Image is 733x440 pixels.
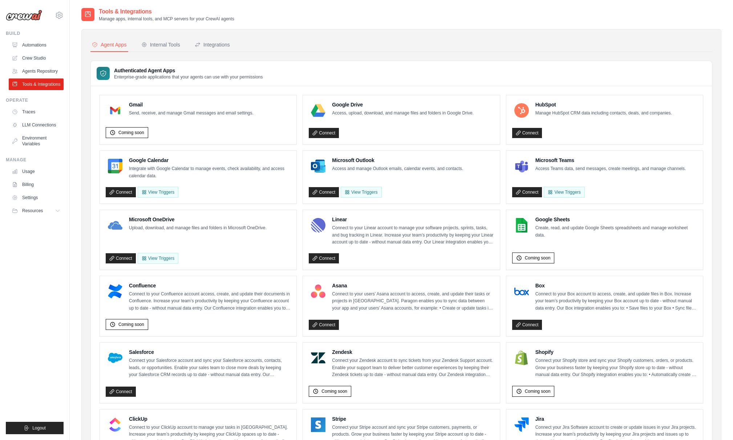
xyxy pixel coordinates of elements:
a: Connect [106,253,136,263]
a: Connect [309,128,339,138]
button: View Triggers [138,187,178,198]
p: Connect your Zendesk account to sync tickets from your Zendesk Support account. Enable your suppo... [332,357,494,379]
img: Microsoft Outlook Logo [311,159,325,173]
h4: Linear [332,216,494,223]
h4: Microsoft Teams [535,157,686,164]
h4: Google Drive [332,101,474,108]
img: Microsoft Teams Logo [514,159,529,173]
button: Agent Apps [90,38,128,52]
a: Agents Repository [9,65,64,77]
button: Resources [9,205,64,217]
img: Google Calendar Logo [108,159,122,173]
h4: Salesforce [129,348,291,356]
h4: Gmail [129,101,254,108]
img: Shopify Logo [514,351,529,365]
h4: HubSpot [535,101,672,108]
p: Connect your Shopify store and sync your Shopify customers, orders, or products. Grow your busine... [535,357,697,379]
span: Logout [32,425,46,431]
h4: Box [535,282,697,289]
a: Traces [9,106,64,118]
a: Connect [512,187,542,197]
p: Manage apps, internal tools, and MCP servers for your CrewAI agents [99,16,234,22]
img: Google Sheets Logo [514,218,529,233]
p: Access, upload, download, and manage files and folders in Google Drive. [332,110,474,117]
a: Connect [106,387,136,397]
p: Connect to your Confluence account access, create, and update their documents in Confluence. Incr... [129,291,291,312]
a: Settings [9,192,64,203]
img: Gmail Logo [108,103,122,118]
p: Create, read, and update Google Sheets spreadsheets and manage worksheet data. [535,225,697,239]
h4: ClickUp [129,415,291,423]
img: Microsoft OneDrive Logo [108,218,122,233]
a: Usage [9,166,64,177]
img: ClickUp Logo [108,417,122,432]
h4: Microsoft OneDrive [129,216,267,223]
div: Agent Apps [92,41,127,48]
a: Connect [309,253,339,263]
button: Internal Tools [140,38,182,52]
p: Send, receive, and manage Gmail messages and email settings. [129,110,254,117]
p: Enterprise-grade applications that your agents can use with your permissions [114,74,263,80]
span: Coming soon [321,388,347,394]
a: Connect [309,320,339,330]
p: Connect to your users’ Asana account to access, create, and update their tasks or projects in [GE... [332,291,494,312]
p: Integrate with Google Calendar to manage events, check availability, and access calendar data. [129,165,291,179]
img: Jira Logo [514,417,529,432]
: View Triggers [138,253,178,264]
h4: Shopify [535,348,697,356]
a: Automations [9,39,64,51]
img: Asana Logo [311,284,325,299]
h2: Tools & Integrations [99,7,234,16]
p: Manage HubSpot CRM data including contacts, deals, and companies. [535,110,672,117]
a: Connect [309,187,339,197]
h4: Zendesk [332,348,494,356]
a: LLM Connections [9,119,64,131]
div: Operate [6,97,64,103]
img: Logo [6,10,42,21]
h4: Google Sheets [535,216,697,223]
img: Confluence Logo [108,284,122,299]
p: Connect to your Linear account to manage your software projects, sprints, tasks, and bug tracking... [332,225,494,246]
img: HubSpot Logo [514,103,529,118]
span: Coming soon [525,388,551,394]
a: Connect [106,187,136,197]
a: Connect [512,320,542,330]
: View Triggers [544,187,584,198]
span: Resources [22,208,43,214]
img: Stripe Logo [311,417,325,432]
p: Access Teams data, send messages, create meetings, and manage channels. [535,165,686,173]
button: Logout [6,422,64,434]
img: Zendesk Logo [311,351,325,365]
p: Connect your Salesforce account and sync your Salesforce accounts, contacts, leads, or opportunit... [129,357,291,379]
h4: Microsoft Outlook [332,157,463,164]
span: Coming soon [525,255,551,261]
h4: Google Calendar [129,157,291,164]
a: Environment Variables [9,132,64,150]
img: Google Drive Logo [311,103,325,118]
a: Connect [512,128,542,138]
div: Build [6,31,64,36]
div: Internal Tools [141,41,180,48]
img: Box Logo [514,284,529,299]
span: Coming soon [118,130,144,136]
div: Manage [6,157,64,163]
a: Crew Studio [9,52,64,64]
h4: Confluence [129,282,291,289]
img: Salesforce Logo [108,351,122,365]
a: Billing [9,179,64,190]
h3: Authenticated Agent Apps [114,67,263,74]
button: Integrations [193,38,231,52]
a: Tools & Integrations [9,78,64,90]
div: Integrations [195,41,230,48]
h4: Jira [535,415,697,423]
p: Access and manage Outlook emails, calendar events, and contacts. [332,165,463,173]
: View Triggers [341,187,381,198]
span: Coming soon [118,322,144,327]
h4: Asana [332,282,494,289]
img: Linear Logo [311,218,325,233]
p: Upload, download, and manage files and folders in Microsoft OneDrive. [129,225,267,232]
h4: Stripe [332,415,494,423]
p: Connect to your Box account to access, create, and update files in Box. Increase your team’s prod... [535,291,697,312]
